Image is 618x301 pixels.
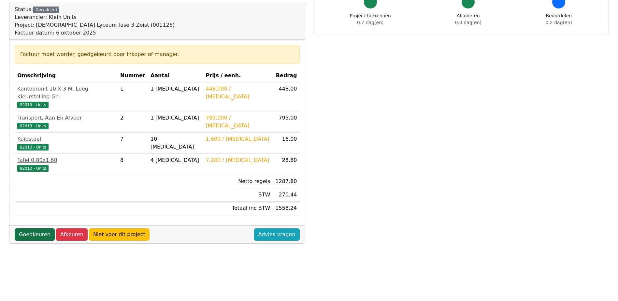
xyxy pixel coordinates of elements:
span: 0.2 dag(en) [546,20,572,25]
td: 270.44 [273,188,299,202]
td: 2 [118,111,148,133]
th: Prijs / eenh. [203,69,273,82]
a: Advies vragen [254,228,300,241]
div: Tafel 0.80x1.60 [17,156,115,164]
a: Niet voor dit project [89,228,150,241]
td: 16.00 [273,133,299,154]
div: 10 [MEDICAL_DATA] [151,135,201,151]
span: 92013 - Units [17,102,49,108]
div: Gecodeerd [33,7,59,13]
div: 7.200 / [MEDICAL_DATA] [206,156,270,164]
div: Status: [15,6,175,37]
td: 8 [118,154,148,175]
a: Goedkeuren [15,228,55,241]
div: Factuur datum: 6 oktober 2025 [15,29,175,37]
td: Totaal inc BTW [203,202,273,215]
td: 1558.24 [273,202,299,215]
span: 92013 - Units [17,144,49,150]
div: Kantoorunit 10 X 3 M. Leeg Kleurstelling Gh [17,85,115,101]
th: Omschrijving [15,69,118,82]
span: 92013 - Units [17,123,49,129]
th: Bedrag [273,69,299,82]
th: Nummer [118,69,148,82]
div: Kuipstoel [17,135,115,143]
div: Factuur moet worden goedgekeurd door inkoper of manager. [20,50,294,58]
div: 1 [MEDICAL_DATA] [151,114,201,122]
div: Transport, Aan En Afvoer [17,114,115,122]
a: Kantoorunit 10 X 3 M. Leeg Kleurstelling Gh92013 - Units [17,85,115,108]
td: 448.00 [273,82,299,111]
div: 448.000 / [MEDICAL_DATA] [206,85,270,101]
td: 1287.80 [273,175,299,188]
th: Aantal [148,69,203,82]
a: Tafel 0.80x1.6092013 - Units [17,156,115,172]
td: 28.80 [273,154,299,175]
a: Transport, Aan En Afvoer92013 - Units [17,114,115,130]
td: 7 [118,133,148,154]
div: Project toekennen [350,12,391,26]
div: Project: [DEMOGRAPHIC_DATA] Lyceum fase 3 Zeist (001126) [15,21,175,29]
div: 1 [MEDICAL_DATA] [151,85,201,93]
div: 1.600 / [MEDICAL_DATA] [206,135,270,143]
a: Kuipstoel92013 - Units [17,135,115,151]
span: 0.7 dag(en) [357,20,383,25]
a: Afkeuren [56,228,88,241]
div: 4 [MEDICAL_DATA] [151,156,201,164]
span: 0.0 dag(en) [455,20,481,25]
td: BTW [203,188,273,202]
div: 795.000 / [MEDICAL_DATA] [206,114,270,130]
div: Leverancier: Klein Units [15,13,175,21]
div: Afcoderen [455,12,481,26]
div: Beoordelen [546,12,572,26]
span: 92013 - Units [17,165,49,172]
td: 1 [118,82,148,111]
td: Netto regels [203,175,273,188]
td: 795.00 [273,111,299,133]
